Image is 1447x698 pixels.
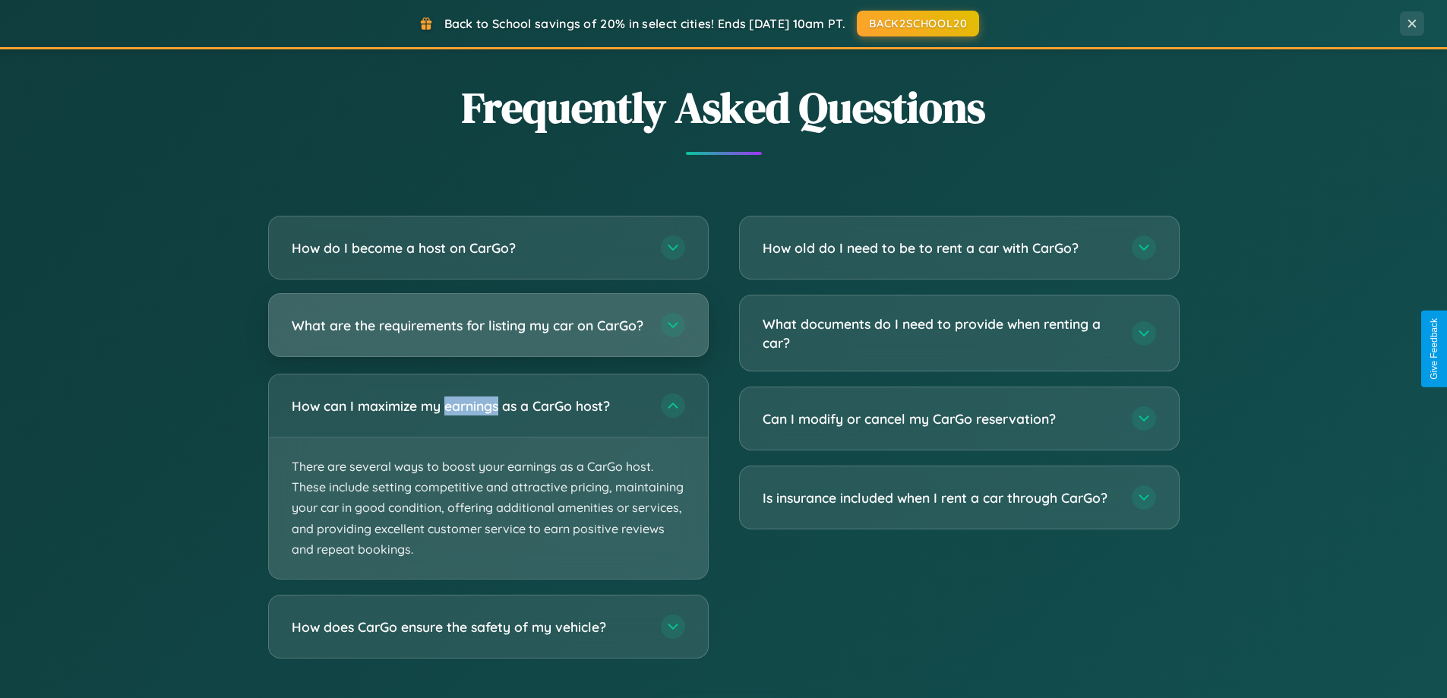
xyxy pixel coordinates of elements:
[292,238,646,257] h3: How do I become a host on CarGo?
[269,437,708,579] p: There are several ways to boost your earnings as a CarGo host. These include setting competitive ...
[444,16,845,31] span: Back to School savings of 20% in select cities! Ends [DATE] 10am PT.
[1429,318,1439,380] div: Give Feedback
[857,11,979,36] button: BACK2SCHOOL20
[763,238,1117,257] h3: How old do I need to be to rent a car with CarGo?
[268,78,1180,137] h2: Frequently Asked Questions
[292,396,646,415] h3: How can I maximize my earnings as a CarGo host?
[292,617,646,636] h3: How does CarGo ensure the safety of my vehicle?
[763,314,1117,352] h3: What documents do I need to provide when renting a car?
[292,316,646,335] h3: What are the requirements for listing my car on CarGo?
[763,409,1117,428] h3: Can I modify or cancel my CarGo reservation?
[763,488,1117,507] h3: Is insurance included when I rent a car through CarGo?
